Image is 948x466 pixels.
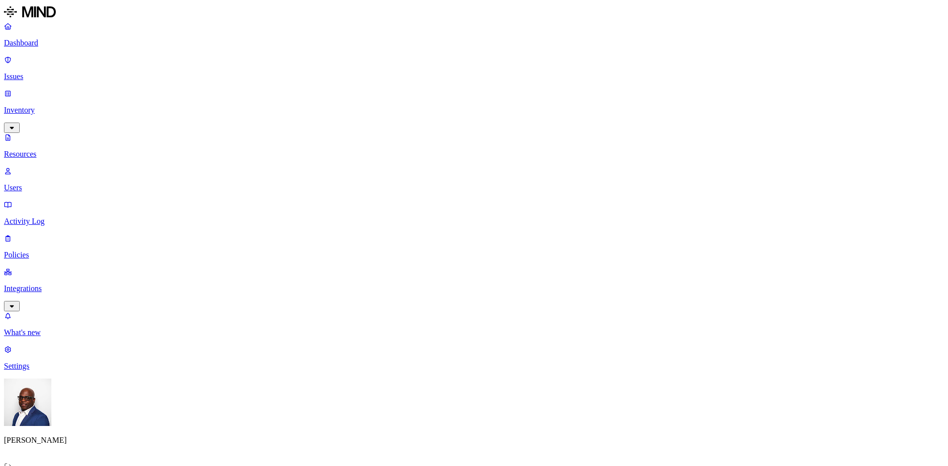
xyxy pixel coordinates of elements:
[4,284,944,293] p: Integrations
[4,72,944,81] p: Issues
[4,183,944,192] p: Users
[4,200,944,226] a: Activity Log
[4,328,944,337] p: What's new
[4,311,944,337] a: What's new
[4,362,944,371] p: Settings
[4,55,944,81] a: Issues
[4,267,944,310] a: Integrations
[4,39,944,47] p: Dashboard
[4,379,51,426] img: Gregory Thomas
[4,89,944,131] a: Inventory
[4,4,56,20] img: MIND
[4,150,944,159] p: Resources
[4,217,944,226] p: Activity Log
[4,133,944,159] a: Resources
[4,167,944,192] a: Users
[4,4,944,22] a: MIND
[4,106,944,115] p: Inventory
[4,22,944,47] a: Dashboard
[4,345,944,371] a: Settings
[4,251,944,259] p: Policies
[4,234,944,259] a: Policies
